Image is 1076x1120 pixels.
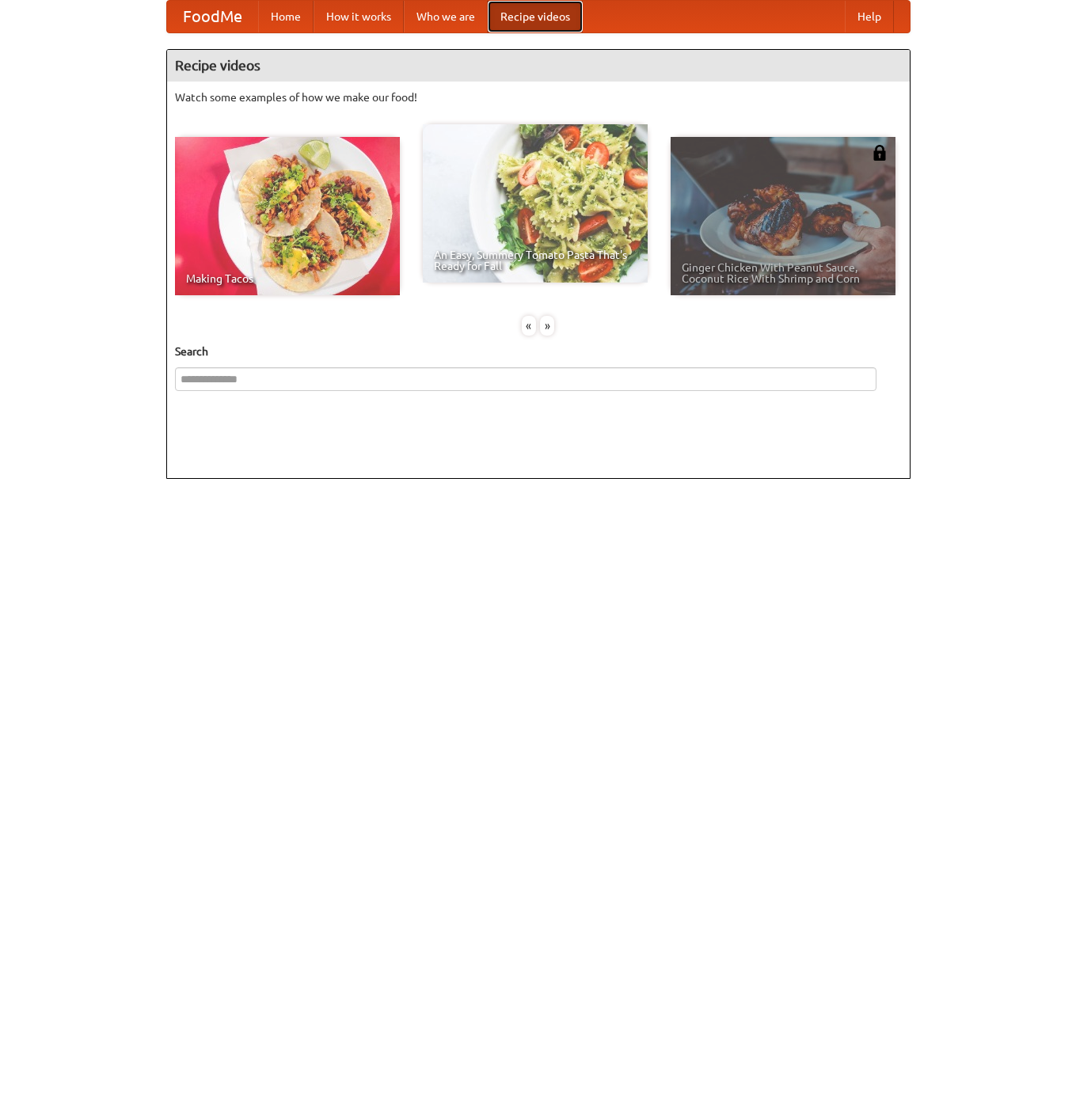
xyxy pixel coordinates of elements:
a: Help [845,1,894,32]
div: « [522,316,536,336]
a: Recipe videos [488,1,583,32]
h5: Search [175,344,902,359]
span: An Easy, Summery Tomato Pasta That's Ready for Fall [434,249,637,271]
a: Who we are [404,1,488,32]
p: Watch some examples of how we make our food! [175,89,902,105]
a: Home [258,1,314,32]
div: » [540,316,554,336]
a: How it works [314,1,404,32]
a: Making Tacos [175,137,400,295]
span: Making Tacos [186,273,389,284]
a: An Easy, Summery Tomato Pasta That's Ready for Fall [423,124,648,283]
a: FoodMe [167,1,258,32]
img: 483408.png [872,145,888,161]
h4: Recipe videos [167,50,910,82]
